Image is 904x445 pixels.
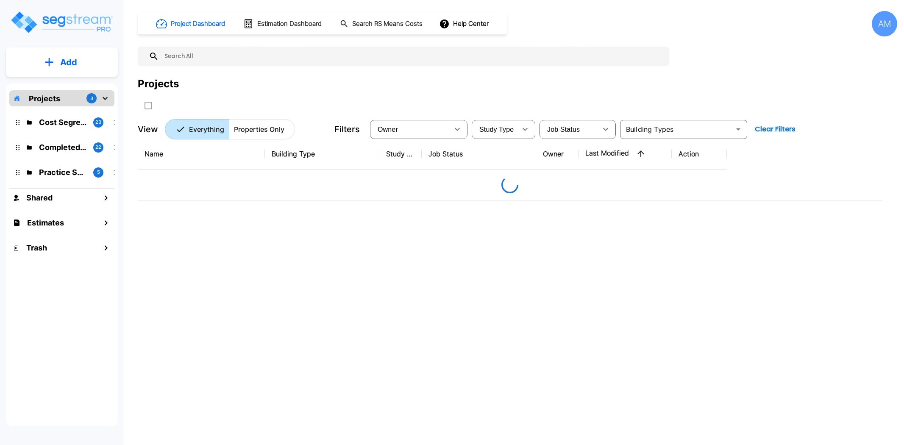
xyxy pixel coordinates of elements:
th: Action [672,139,727,170]
div: Projects [138,76,179,92]
div: Select [541,117,597,141]
th: Building Type [265,139,379,170]
th: Name [138,139,265,170]
button: Estimation Dashboard [240,15,326,33]
h1: Estimates [27,217,64,228]
img: Logo [10,10,114,34]
button: Help Center [437,16,492,32]
span: Study Type [479,126,514,133]
button: Properties Only [229,119,295,139]
p: Filters [334,123,360,136]
button: Open [732,123,744,135]
p: 3 [90,95,93,102]
div: Select [473,117,517,141]
button: SelectAll [140,97,157,114]
h1: Trash [26,242,47,253]
p: Everything [189,124,224,134]
button: Clear Filters [751,121,799,138]
span: Owner [378,126,398,133]
p: Projects [29,93,60,104]
p: Add [60,56,77,69]
th: Last Modified [579,139,672,170]
h1: Search RS Means Costs [352,19,423,29]
h1: Estimation Dashboard [257,19,322,29]
input: Search All [159,47,665,66]
span: Job Status [547,126,580,133]
h1: Shared [26,192,53,203]
button: Search RS Means Costs [337,16,427,32]
input: Building Types [623,123,731,135]
div: Select [372,117,449,141]
h1: Project Dashboard [171,19,225,29]
p: Practice Samples [39,167,86,178]
th: Study Type [379,139,422,170]
p: 22 [95,144,101,151]
p: 5 [97,169,100,176]
button: Everything [165,119,229,139]
div: AM [872,11,897,36]
p: Completed Projects [39,142,86,153]
p: View [138,123,158,136]
p: Properties Only [234,124,284,134]
th: Job Status [422,139,536,170]
button: Add [6,50,118,75]
p: Cost Segregation Studies [39,117,86,128]
p: 23 [95,119,101,126]
th: Owner [536,139,579,170]
button: Project Dashboard [153,14,230,33]
div: Platform [165,119,295,139]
